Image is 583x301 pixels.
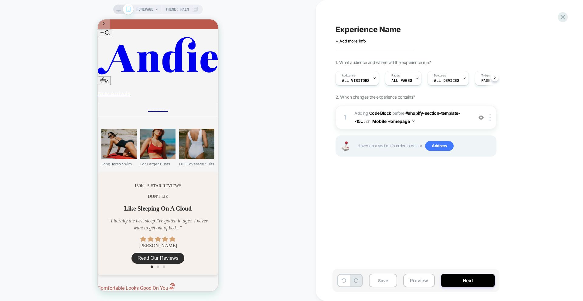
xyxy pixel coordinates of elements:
[342,73,356,78] span: Audience
[81,143,116,147] a: Full Coverage Suits
[357,141,493,151] span: Hover on a section in order to edit or
[336,25,401,34] span: Experience Name
[434,73,446,78] span: Devices
[441,274,495,287] button: Next
[481,79,502,83] span: Page Load
[481,73,493,78] span: Trigger
[434,79,459,83] span: ALL DEVICES
[354,110,391,116] span: Adding
[369,274,397,287] button: Save
[339,141,351,151] img: Joystick
[391,73,400,78] span: Pages
[4,143,34,147] a: Long Torso Swim
[9,60,11,65] span: 0
[6,163,114,170] p: 150K+ 5-STAR REVIEWS
[6,174,114,180] p: DON'T LIE
[425,141,454,151] span: Add new
[136,5,153,14] span: HOMEPAGE
[6,185,114,193] div: Like Sleeping On A Cloud
[165,5,189,14] span: Theme: MAIN
[336,39,366,43] span: + Add more info
[34,233,87,244] button: Read Our Reviews
[392,110,404,116] span: BEFORE
[372,117,415,126] button: Mobile Homepage
[342,111,348,123] div: 1
[342,79,370,83] span: All Visitors
[336,60,431,65] span: 1. What audience and where will the experience run?
[43,143,72,147] a: For Larger Busts
[479,115,484,120] img: crossed eye
[366,117,370,125] span: on
[354,110,460,124] span: #shopify-section-template--15...
[412,120,415,122] img: down arrow
[489,114,491,121] img: close
[391,79,412,83] span: ALL PAGES
[6,224,114,229] div: [PERSON_NAME]
[403,274,435,287] button: Preview
[10,199,110,211] span: “Literally the best sleep I've gotten in ages. I never want to get out of bed...”
[369,110,391,116] b: Code Block
[336,94,415,100] span: 2. Which changes the experience contains?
